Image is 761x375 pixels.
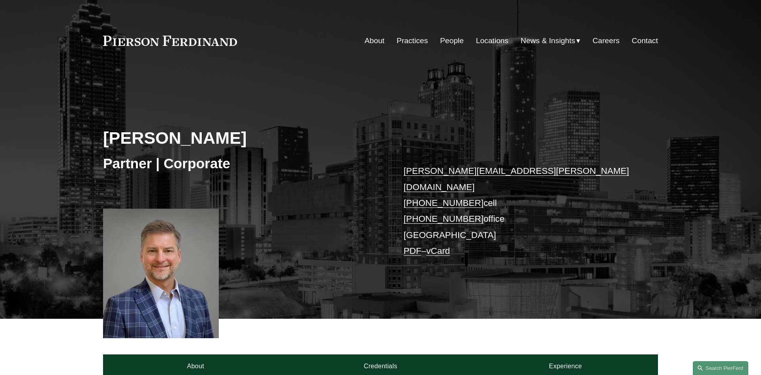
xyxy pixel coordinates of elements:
[103,155,380,172] h3: Partner | Corporate
[693,361,748,375] a: Search this site
[476,33,509,48] a: Locations
[632,33,658,48] a: Contact
[403,214,484,224] a: [PHONE_NUMBER]
[365,33,384,48] a: About
[593,33,620,48] a: Careers
[521,34,576,48] span: News & Insights
[103,128,380,148] h2: [PERSON_NAME]
[403,163,635,259] p: cell office [GEOGRAPHIC_DATA] –
[521,33,581,48] a: folder dropdown
[440,33,464,48] a: People
[403,198,484,208] a: [PHONE_NUMBER]
[426,246,450,256] a: vCard
[403,166,629,192] a: [PERSON_NAME][EMAIL_ADDRESS][PERSON_NAME][DOMAIN_NAME]
[403,246,421,256] a: PDF
[397,33,428,48] a: Practices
